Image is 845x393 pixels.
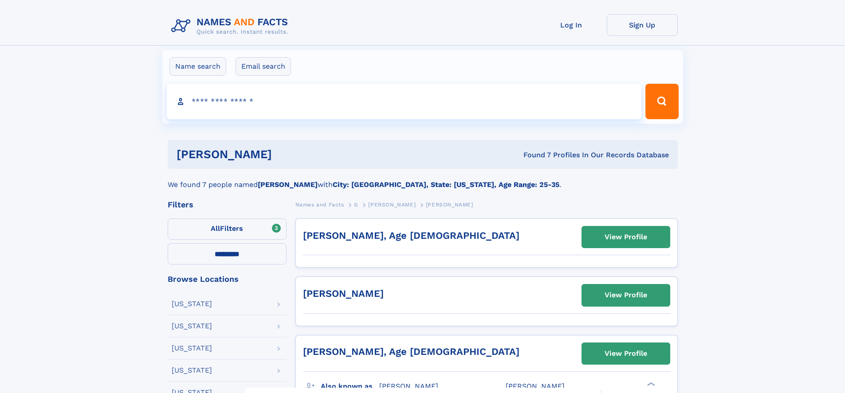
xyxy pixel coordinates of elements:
a: [PERSON_NAME] [303,288,384,299]
span: [PERSON_NAME] [506,382,565,390]
a: View Profile [582,343,670,364]
a: Sign Up [607,14,678,36]
a: Names and Facts [295,199,344,210]
a: [PERSON_NAME], Age [DEMOGRAPHIC_DATA] [303,346,519,357]
div: [US_STATE] [172,323,212,330]
span: [PERSON_NAME] [426,202,473,208]
div: View Profile [605,343,647,364]
b: City: [GEOGRAPHIC_DATA], State: [US_STATE], Age Range: 25-35 [333,180,559,189]
span: G [354,202,358,208]
div: Browse Locations [168,275,287,283]
div: View Profile [605,227,647,247]
div: View Profile [605,285,647,305]
label: Email search [236,57,291,76]
input: search input [167,84,642,119]
b: [PERSON_NAME] [258,180,318,189]
button: Search Button [645,84,678,119]
span: [PERSON_NAME] [379,382,438,390]
div: [US_STATE] [172,345,212,352]
a: G [354,199,358,210]
span: All [211,224,220,233]
a: Log In [536,14,607,36]
h1: [PERSON_NAME] [177,149,398,160]
a: View Profile [582,226,670,248]
span: [PERSON_NAME] [368,202,416,208]
label: Name search [169,57,226,76]
div: ❯ [645,381,656,387]
a: View Profile [582,284,670,306]
div: Filters [168,201,287,209]
a: [PERSON_NAME], Age [DEMOGRAPHIC_DATA] [303,230,519,241]
div: [US_STATE] [172,367,212,374]
label: Filters [168,218,287,240]
img: Logo Names and Facts [168,14,295,38]
a: [PERSON_NAME] [368,199,416,210]
div: [US_STATE] [172,300,212,307]
div: We found 7 people named with . [168,169,678,190]
div: Found 7 Profiles In Our Records Database [397,150,669,160]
